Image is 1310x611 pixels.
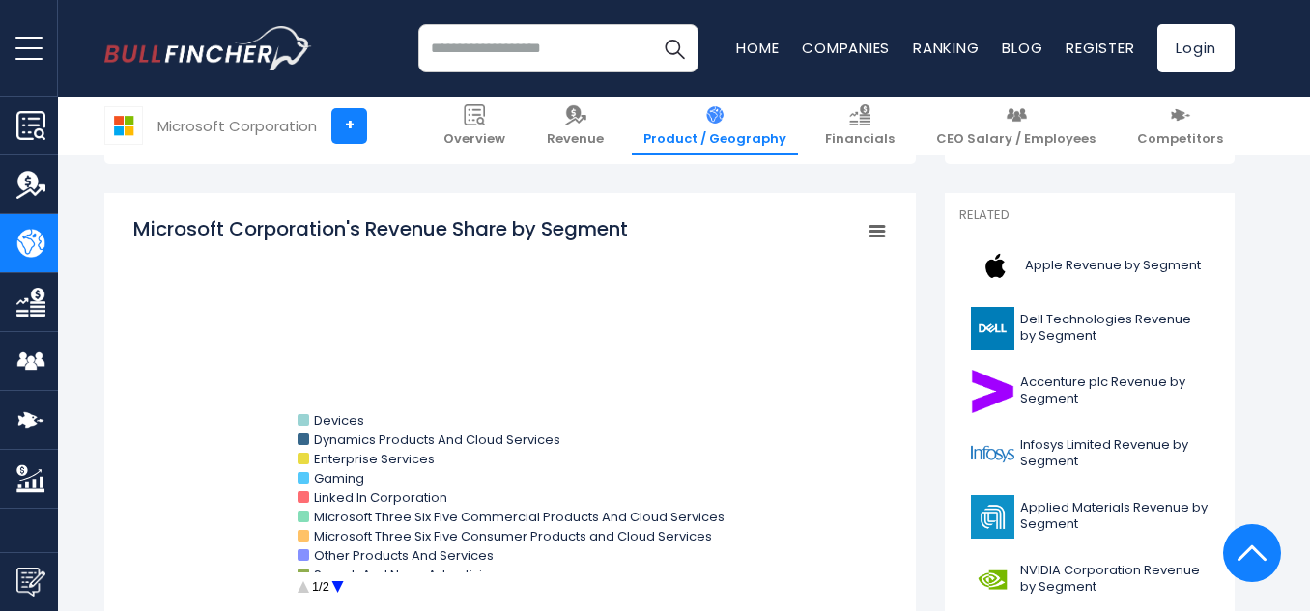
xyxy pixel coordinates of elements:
tspan: 2.63 % [476,347,502,358]
img: DELL logo [971,307,1014,350]
img: bullfincher logo [104,26,312,70]
tspan: 31.15 % [504,347,538,361]
a: NVIDIA Corporation Revenue by Segment [959,553,1220,606]
a: + [331,108,367,144]
text: Enterprise Services [314,450,435,468]
a: Login [1157,24,1235,72]
span: Product / Geography [643,131,786,148]
span: Revenue [547,131,604,148]
text: Microsoft Three Six Five Consumer Products and Cloud Services [314,527,712,545]
a: Blog [1002,38,1042,58]
a: Overview [432,97,517,155]
text: Search And News Advertising [314,566,498,584]
a: CEO Salary / Employees [925,97,1107,155]
text: Devices [314,411,364,430]
span: Competitors [1137,131,1223,148]
img: MSFT logo [105,107,142,144]
text: Other Products And Services [314,546,494,565]
text: Gaming [314,469,364,487]
text: Dynamics Products And Cloud Services [314,430,560,449]
span: Overview [443,131,505,148]
img: AMAT logo [971,495,1014,539]
text: Linked In Corporation [314,488,447,507]
a: Home [736,38,779,58]
div: Microsoft Corporation [157,115,317,137]
span: Financials [825,131,895,148]
p: Related [959,208,1220,224]
span: CEO Salary / Employees [936,131,1096,148]
a: Go to homepage [104,26,312,70]
a: Dell Technologies Revenue by Segment [959,302,1220,355]
svg: Microsoft Corporation's Revenue Share by Segment [133,215,887,601]
a: Infosys Limited Revenue by Segment [959,428,1220,481]
a: Ranking [913,38,979,58]
tspan: Microsoft Corporation's Revenue Share by Segment [133,215,628,242]
span: Infosys Limited Revenue by Segment [1020,437,1209,470]
a: Accenture plc Revenue by Segment [959,365,1220,418]
text: Microsoft Three Six Five Commercial Products And Cloud Services [314,508,725,526]
img: INFY logo [971,432,1014,476]
img: NVDA logo [971,558,1014,601]
span: Apple Revenue by Segment [1025,258,1201,274]
a: Financials [813,97,906,155]
text: 1/2 [312,579,329,594]
a: Register [1066,38,1134,58]
button: Search [650,24,698,72]
span: Accenture plc Revenue by Segment [1020,375,1209,407]
a: Revenue [535,97,615,155]
img: AAPL logo [971,244,1019,288]
a: Product / Geography [632,97,798,155]
span: Dell Technologies Revenue by Segment [1020,312,1209,345]
tspan: 8.33 % [516,303,548,318]
a: Competitors [1125,97,1235,155]
a: Apple Revenue by Segment [959,239,1220,292]
a: Companies [802,38,890,58]
span: Applied Materials Revenue by Segment [1020,500,1209,533]
a: Applied Materials Revenue by Segment [959,490,1220,543]
span: NVIDIA Corporation Revenue by Segment [1020,563,1209,596]
img: ACN logo [971,370,1014,413]
tspan: 6.15 % [499,291,523,301]
tspan: 34.94 % [459,306,500,320]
